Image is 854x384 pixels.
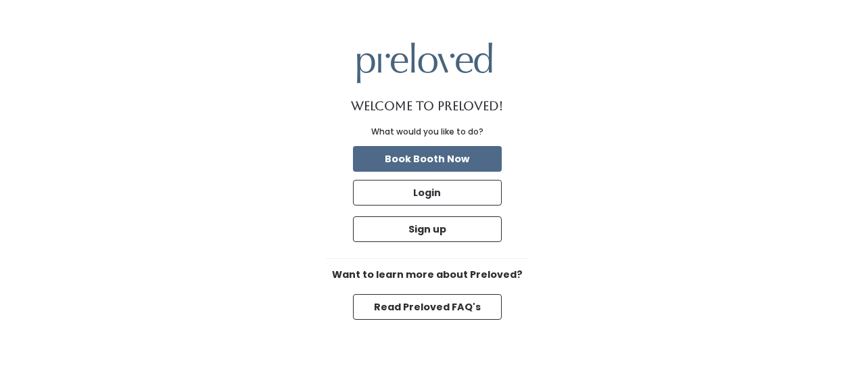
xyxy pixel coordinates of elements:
[351,99,503,113] h1: Welcome to Preloved!
[350,214,504,245] a: Sign up
[353,294,502,320] button: Read Preloved FAQ's
[353,216,502,242] button: Sign up
[371,126,483,138] div: What would you like to do?
[357,43,492,82] img: preloved logo
[326,270,529,281] h6: Want to learn more about Preloved?
[350,177,504,208] a: Login
[353,146,502,172] button: Book Booth Now
[353,180,502,206] button: Login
